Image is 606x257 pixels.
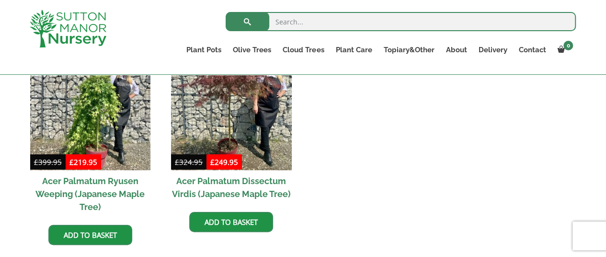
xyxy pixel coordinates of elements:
h2: Acer Palmatum Dissectum Virdis (Japanese Maple Tree) [171,170,291,205]
a: Cloud Trees [277,43,330,57]
h2: Acer Palmatum Ryusen Weeping (Japanese Maple Tree) [30,170,150,218]
a: Olive Trees [227,43,277,57]
a: Delivery [472,43,513,57]
a: Add to basket: “Acer Palmatum Dissectum Virdis (Japanese Maple Tree)” [189,212,273,232]
bdi: 399.95 [34,157,62,167]
a: Plant Pots [181,43,227,57]
a: Contact [513,43,551,57]
a: Sale! Acer Palmatum Ryusen Weeping (Japanese Maple Tree) [30,50,150,218]
span: £ [175,157,179,167]
span: £ [34,157,38,167]
a: 0 [551,43,576,57]
a: Topiary&Other [377,43,440,57]
a: About [440,43,472,57]
bdi: 219.95 [69,157,97,167]
img: Acer Palmatum Dissectum Virdis (Japanese Maple Tree) [171,50,291,170]
img: logo [30,10,106,47]
input: Search... [226,12,576,31]
span: £ [69,157,74,167]
span: £ [210,157,215,167]
img: Acer Palmatum Ryusen Weeping (Japanese Maple Tree) [30,50,150,170]
a: Add to basket: “Acer Palmatum Ryusen Weeping (Japanese Maple Tree)” [48,225,132,245]
a: Sale! Acer Palmatum Dissectum Virdis (Japanese Maple Tree) [171,50,291,205]
a: Plant Care [330,43,377,57]
span: 0 [563,41,573,50]
bdi: 249.95 [210,157,238,167]
bdi: 324.95 [175,157,203,167]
